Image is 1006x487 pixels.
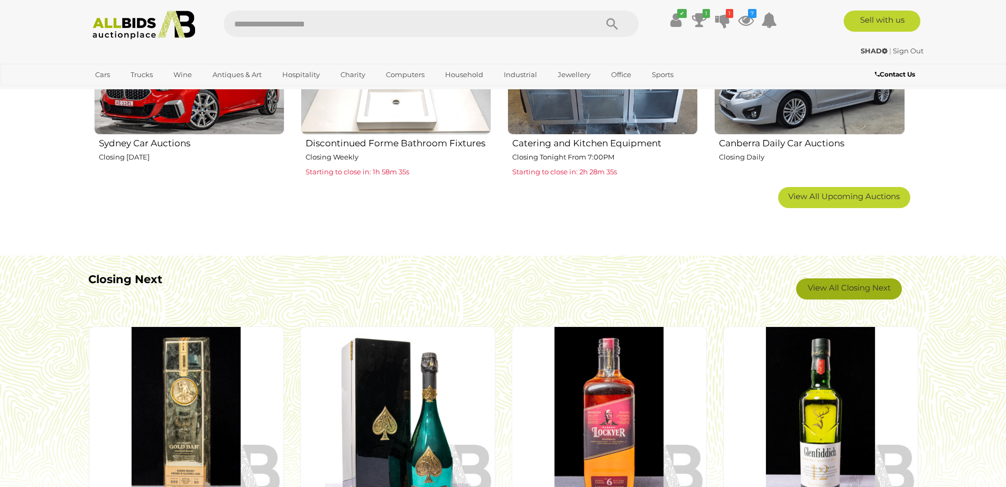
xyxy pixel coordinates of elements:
a: 7 [738,11,754,30]
i: ✔ [677,9,687,18]
img: Allbids.com.au [87,11,201,40]
a: Industrial [497,66,544,83]
i: 1 [726,9,733,18]
span: Starting to close in: 2h 28m 35s [512,167,617,176]
span: Starting to close in: 1h 58m 35s [306,167,409,176]
a: Hospitality [275,66,327,83]
p: Closing Tonight From 7:00PM [512,151,698,163]
h2: Catering and Kitchen Equipment [512,136,698,148]
h2: Canberra Daily Car Auctions [719,136,905,148]
i: 7 [748,9,756,18]
a: Wine [167,66,199,83]
a: Antiques & Art [206,66,269,83]
a: Household [438,66,490,83]
a: Computers [379,66,431,83]
strong: SHAD [861,46,888,55]
a: Office [604,66,638,83]
h2: Discontinued Forme Bathroom Fixtures [306,136,491,148]
a: View All Upcoming Auctions [778,187,910,208]
a: Sell with us [844,11,920,32]
a: View All Closing Next [796,278,902,299]
span: | [889,46,891,55]
b: Closing Next [88,273,162,286]
p: Closing [DATE] [99,151,284,163]
p: Closing Daily [719,151,905,163]
a: [GEOGRAPHIC_DATA] [88,83,177,101]
h2: Sydney Car Auctions [99,136,284,148]
a: Jewellery [551,66,597,83]
a: Cars [88,66,117,83]
b: Contact Us [875,70,915,78]
a: Charity [334,66,372,83]
i: 1 [703,9,710,18]
a: 1 [691,11,707,30]
span: View All Upcoming Auctions [788,191,900,201]
a: SHAD [861,46,889,55]
a: 1 [715,11,731,30]
button: Search [586,11,639,37]
p: Closing Weekly [306,151,491,163]
a: ✔ [668,11,684,30]
a: Contact Us [875,69,918,80]
a: Sports [645,66,680,83]
a: Sign Out [893,46,924,55]
a: Trucks [124,66,160,83]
